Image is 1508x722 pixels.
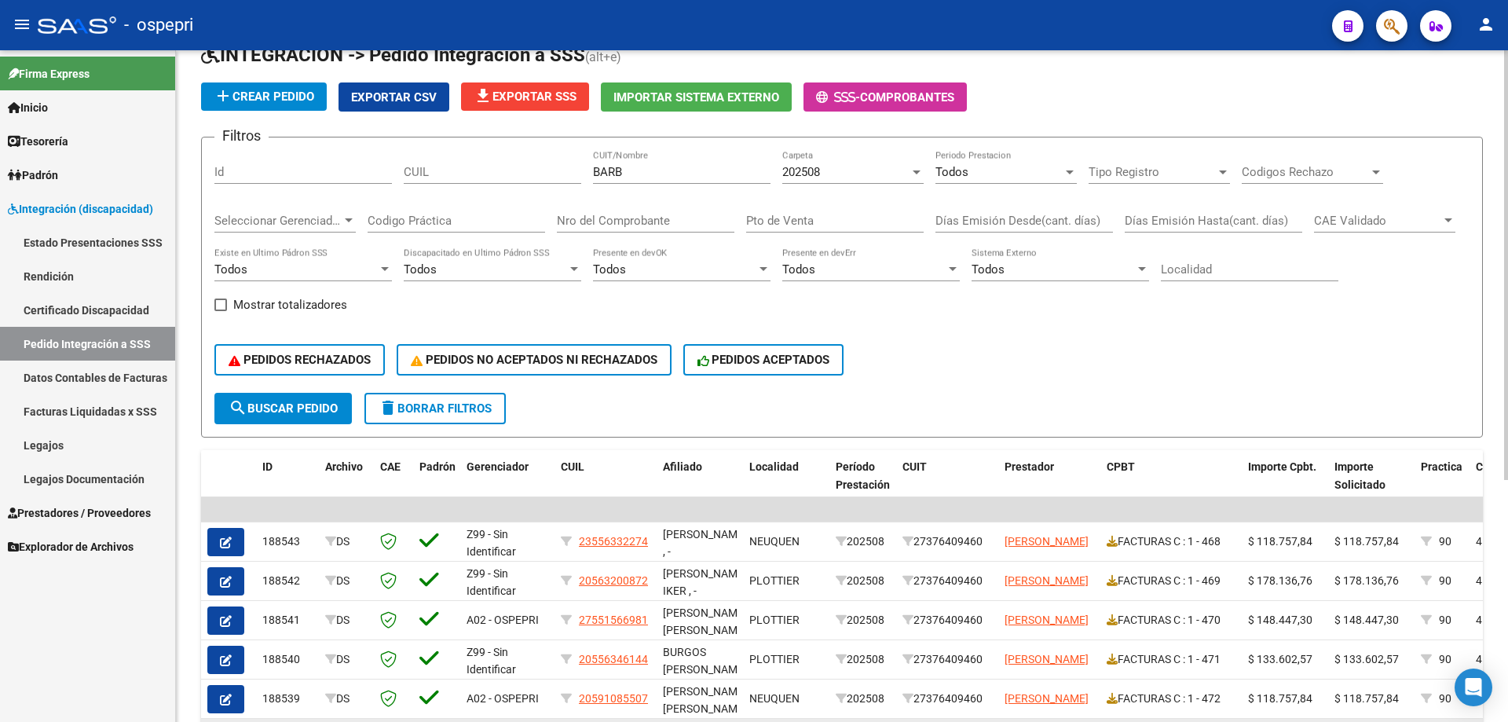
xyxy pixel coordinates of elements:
datatable-header-cell: Afiliado [657,450,743,519]
span: [PERSON_NAME] [1005,614,1089,626]
div: 188541 [262,611,313,629]
button: Importar Sistema Externo [601,82,792,112]
span: $ 178.136,76 [1248,574,1312,587]
span: 27551566981 [579,614,648,626]
datatable-header-cell: Importe Solicitado [1328,450,1415,519]
span: [PERSON_NAME], [PERSON_NAME] [663,685,749,716]
datatable-header-cell: CUIT [896,450,998,519]
span: 202508 [782,165,820,179]
div: FACTURAS C : 1 - 468 [1107,533,1235,551]
span: 90 [1439,614,1451,626]
span: - [816,90,860,104]
mat-icon: search [229,398,247,417]
span: [PERSON_NAME] [1005,653,1089,665]
datatable-header-cell: Localidad [743,450,829,519]
div: 202508 [836,572,890,590]
span: Explorador de Archivos [8,538,134,555]
span: PEDIDOS ACEPTADOS [697,353,830,367]
span: PLOTTIER [749,614,800,626]
span: Inicio [8,99,48,116]
span: $ 178.136,76 [1334,574,1399,587]
datatable-header-cell: Archivo [319,450,374,519]
span: Padrón [419,460,456,473]
span: Codigos Rechazo [1242,165,1369,179]
span: [PERSON_NAME] , - [663,528,747,559]
span: $ 133.602,57 [1248,653,1312,665]
span: Importe Cpbt. [1248,460,1316,473]
span: Borrar Filtros [379,401,492,416]
span: $ 148.447,30 [1334,614,1399,626]
span: PLOTTIER [749,574,800,587]
span: 90 [1439,535,1451,548]
span: Exportar CSV [351,90,437,104]
datatable-header-cell: Importe Cpbt. [1242,450,1328,519]
span: Archivo [325,460,363,473]
button: Crear Pedido [201,82,327,111]
span: 4 [1476,535,1482,548]
span: Todos [972,262,1005,277]
mat-icon: add [214,86,232,105]
h3: Filtros [214,125,269,147]
div: 188540 [262,651,313,669]
span: [PERSON_NAME], [PERSON_NAME][DATE], - [663,607,749,655]
span: PEDIDOS NO ACEPTADOS NI RECHAZADOS [411,353,657,367]
span: CAE Validado [1314,214,1441,228]
div: 27376409460 [902,533,992,551]
span: Practica [1421,460,1462,473]
datatable-header-cell: Prestador [998,450,1100,519]
span: PEDIDOS RECHAZADOS [229,353,371,367]
span: ID [262,460,273,473]
div: DS [325,651,368,669]
span: 4 [1476,653,1482,665]
span: (alt+e) [585,49,621,64]
mat-icon: menu [13,15,31,34]
datatable-header-cell: ID [256,450,319,519]
div: 202508 [836,611,890,629]
span: 20556346144 [579,653,648,665]
span: A02 - OSPEPRI [467,614,539,626]
span: Gerenciador [467,460,529,473]
span: [PERSON_NAME] [1005,535,1089,548]
span: NEUQUEN [749,535,800,548]
span: $ 118.757,84 [1248,535,1312,548]
div: FACTURAS C : 1 - 472 [1107,690,1235,708]
span: A02 - OSPEPRI [467,692,539,705]
button: -Comprobantes [803,82,967,112]
span: INTEGRACION -> Pedido Integración a SSS [201,44,585,66]
span: Seleccionar Gerenciador [214,214,342,228]
div: 188543 [262,533,313,551]
datatable-header-cell: Gerenciador [460,450,555,519]
div: FACTURAS C : 1 - 469 [1107,572,1235,590]
div: DS [325,611,368,629]
span: Exportar SSS [474,90,576,104]
span: Todos [593,262,626,277]
datatable-header-cell: Practica [1415,450,1470,519]
span: CUIL [561,460,584,473]
span: [PERSON_NAME], IKER , - [663,567,749,598]
div: DS [325,690,368,708]
span: 4 [1476,574,1482,587]
span: 20563200872 [579,574,648,587]
button: PEDIDOS NO ACEPTADOS NI RECHAZADOS [397,344,672,376]
span: 90 [1439,653,1451,665]
span: NEUQUEN [749,692,800,705]
span: 90 [1439,692,1451,705]
span: Integración (discapacidad) [8,200,153,218]
span: $ 118.757,84 [1248,692,1312,705]
span: Todos [782,262,815,277]
span: [PERSON_NAME] [1005,692,1089,705]
div: 27376409460 [902,572,992,590]
mat-icon: file_download [474,86,492,105]
span: Buscar Pedido [229,401,338,416]
span: $ 118.757,84 [1334,692,1399,705]
div: FACTURAS C : 1 - 471 [1107,651,1235,669]
span: Todos [935,165,968,179]
button: Buscar Pedido [214,393,352,424]
datatable-header-cell: CAE [374,450,413,519]
span: CPBT [1107,460,1135,473]
span: $ 118.757,84 [1334,535,1399,548]
button: PEDIDOS ACEPTADOS [683,344,844,376]
div: 27376409460 [902,611,992,629]
div: 27376409460 [902,690,992,708]
span: Z99 - Sin Identificar [467,646,516,676]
